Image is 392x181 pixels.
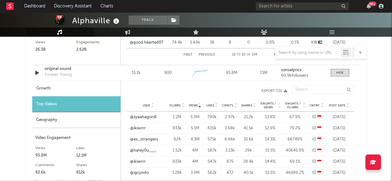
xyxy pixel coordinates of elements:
button: Track [129,15,167,25]
div: 575k [205,136,219,143]
div: 833k [170,125,185,131]
div: 79.2 % [284,125,306,131]
div: Shares [76,162,117,169]
a: @ex_strangers [130,136,158,143]
span: Post Date [329,104,346,107]
div: 12.9 % [259,125,281,131]
div: Views [35,144,77,152]
div: 15.5 % [259,148,281,154]
a: original sound [45,66,109,72]
div: 35.6k [241,136,256,143]
div: 562k [205,170,219,176]
div: Top Videos [32,97,121,112]
div: 41.5k [241,125,256,131]
div: 1.52k [170,148,185,154]
div: 615k [205,125,219,131]
a: @hatey0u___ [130,148,156,154]
div: 833k [170,159,185,165]
div: 12.1M [76,152,117,159]
div: 547k [205,159,219,165]
span: Engmts / Views [259,102,277,109]
div: Geography [32,112,121,128]
div: 3.9M [188,170,202,176]
a: @syaahagordl [130,114,156,120]
span: Fllwrs. [170,104,181,107]
div: 95.8M [217,70,246,76]
div: 74.4k [170,40,185,46]
div: 95.8M [35,152,77,159]
div: 0.1 % [284,40,306,46]
div: 8 [222,40,238,46]
span: 🇰🇼 [318,41,322,45]
div: 4M [188,148,202,154]
div: ID [309,148,324,154]
span: Likes [206,104,214,107]
input: Search for artists [256,2,349,10]
div: [DATE] [328,136,351,143]
div: [DATE] [328,114,351,120]
div: 67.9 % [284,114,306,120]
div: 790k [205,114,219,120]
button: Export CSV [133,89,287,93]
div: [DATE] [328,125,351,131]
div: [DATE] [328,40,351,46]
div: Comments [35,162,77,169]
span: 🇮🇩 [317,115,321,119]
div: ID [309,159,324,165]
div: 69.1 % [284,159,306,165]
span: 🇮🇩 [317,160,321,164]
div: Views [35,39,76,46]
div: 29k [241,148,256,154]
span: User [143,104,150,107]
div: 14.3 % [259,136,281,143]
span: Cmnts. [222,104,234,107]
div: 66749 % [284,136,306,143]
div: 28.4k [241,159,256,165]
input: Search by song name or URL [275,50,341,55]
div: 15.1k [122,70,151,76]
div: 21.2k [241,114,256,120]
span: Engmts / Fllwrs. [284,102,302,109]
div: ID [309,125,324,131]
span: 🇮🇩 [317,171,321,175]
div: Likes [76,144,117,152]
div: 15.5 % [259,170,281,176]
div: 5.1M [188,125,202,131]
div: Growth [32,81,121,97]
span: 🇮🇩 [317,137,321,141]
div: 99 + [368,2,376,6]
div: 13M [249,70,278,76]
div: Alphaville [72,15,121,26]
a: @ikiwrrr [130,125,146,131]
div: 3.68k [222,125,238,131]
div: 40645.9 % [284,148,306,154]
div: [DATE] [328,159,351,165]
div: 13.8 % [259,114,281,120]
div: 2.62B [76,46,117,54]
div: 82.6k [35,169,77,176]
div: 875 [222,159,238,165]
span: 🇮🇩 [317,149,321,153]
div: [DATE] [328,170,351,176]
button: 99+ [367,4,371,9]
a: @ikiwrrr [130,159,146,165]
a: @good.hearted07 [130,40,163,46]
div: 40.1k [241,170,256,176]
div: 5.69k [188,40,202,46]
span: Cntry. [309,104,320,107]
div: 812k [76,169,117,176]
div: 14.4 % [259,159,281,165]
div: 900 [164,70,172,76]
div: 4.3M [188,136,202,143]
div: 26.3B [35,46,76,54]
span: 🇮🇩 [317,126,321,130]
input: Search... [292,85,354,94]
div: Video Engagement [35,134,117,142]
div: 0 [241,40,256,46]
div: 3.13k [222,148,238,154]
div: 2.97k [222,114,238,120]
div: 6.66k [222,136,238,143]
div: 4M [188,159,202,165]
strong: sonsalyrics [281,68,302,72]
div: ID [309,170,324,176]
